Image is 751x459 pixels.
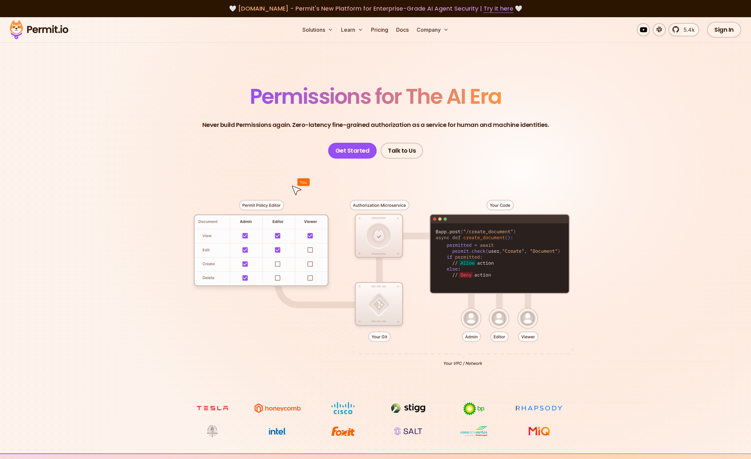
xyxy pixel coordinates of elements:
[449,402,498,416] img: bp
[253,402,302,414] img: Honeycomb
[384,402,433,414] img: Stigg
[202,120,549,130] p: Never build Permissions again. Zero-latency fine-grained authorization as a service for human and...
[16,4,735,13] div: 🤍 🤍
[318,402,368,414] img: Cisco
[707,22,741,38] a: Sign In
[338,23,366,36] button: Learn
[414,23,451,36] button: Company
[238,4,513,13] span: [DOMAIN_NAME] - Permit's New Platform for Enterprise-Grade AI Agent Security |
[484,4,513,13] a: Try it here
[393,23,411,36] a: Docs
[668,23,699,36] a: 5.4k
[449,425,498,438] img: Casa dos Ventos
[381,143,423,159] a: Talk to Us
[253,425,302,438] img: Intel
[188,425,237,438] img: Maricopa County Recorder\'s Office
[250,82,501,111] span: Permissions for The AI Era
[680,26,695,34] span: 5.4k
[7,19,71,41] img: Permit logo
[188,402,237,414] img: tesla
[368,23,391,36] a: Pricing
[318,425,368,438] img: Foxit
[517,426,561,437] img: MIQ
[384,425,433,438] img: salt
[514,402,564,414] img: Rhapsody Health
[328,143,377,159] a: Get Started
[300,23,336,36] button: Solutions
